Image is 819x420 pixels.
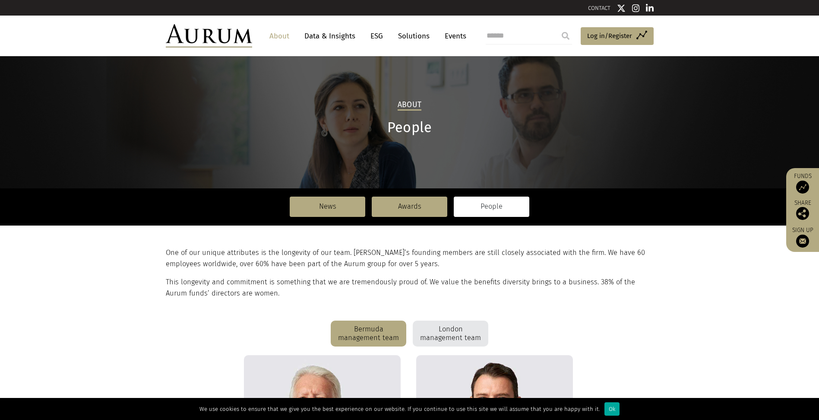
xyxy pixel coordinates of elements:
div: Share [791,200,815,220]
img: Access Funds [796,181,809,194]
a: News [290,197,365,216]
div: Bermuda management team [331,321,406,347]
p: This longevity and commitment is something that we are tremendously proud of. We value the benefi... [166,277,651,299]
p: One of our unique attributes is the longevity of our team. [PERSON_NAME]’s founding members are s... [166,247,651,270]
h1: People [166,119,654,136]
h2: About [398,100,421,111]
input: Submit [557,27,574,45]
a: People [454,197,529,216]
img: Sign up to our newsletter [796,235,809,248]
img: Aurum [166,24,252,48]
a: CONTACT [588,5,610,11]
a: Funds [791,172,815,194]
img: Share this post [796,207,809,220]
a: Data & Insights [300,28,360,44]
div: London management team [413,321,488,347]
a: Solutions [394,28,434,44]
img: Twitter icon [617,4,626,13]
a: ESG [366,28,387,44]
a: Events [440,28,466,44]
a: About [265,28,294,44]
a: Sign up [791,226,815,248]
div: Ok [604,402,620,416]
span: Log in/Register [587,31,632,41]
img: Instagram icon [632,4,640,13]
a: Awards [372,197,447,216]
img: Linkedin icon [646,4,654,13]
a: Log in/Register [581,27,654,45]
